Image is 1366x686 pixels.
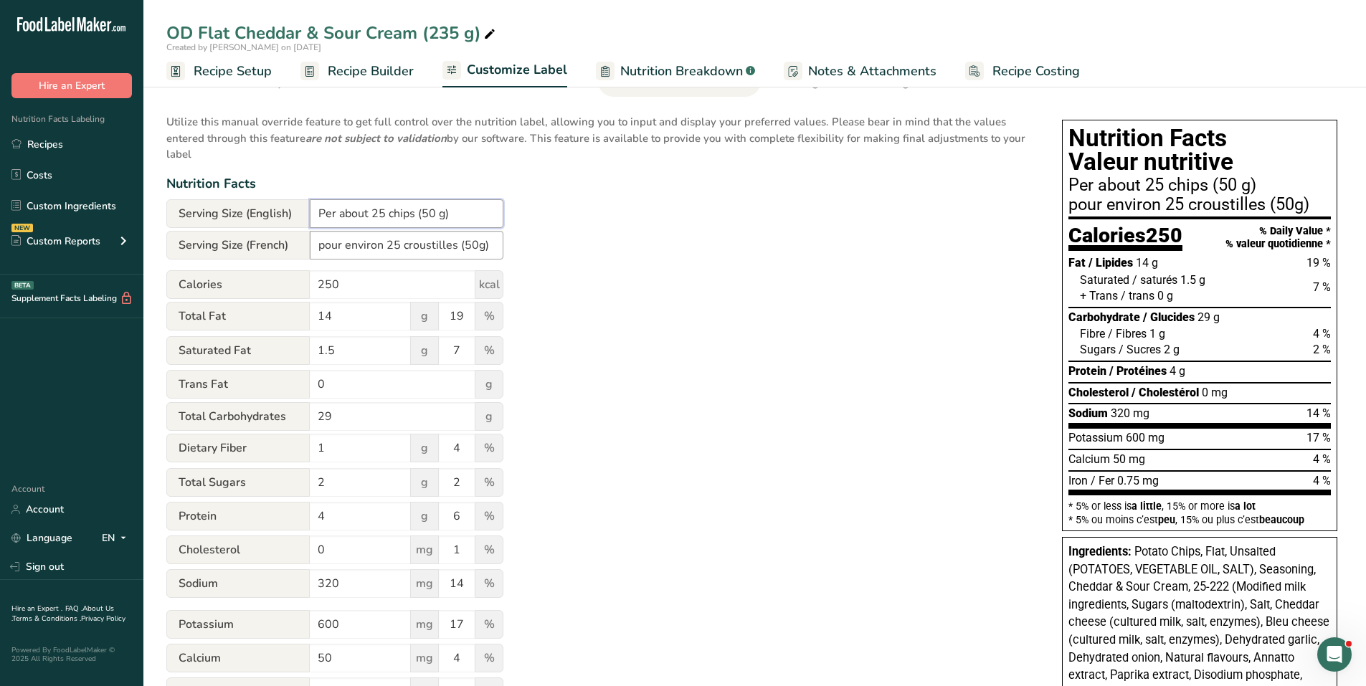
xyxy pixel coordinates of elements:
span: % [475,502,503,530]
span: mg [410,535,439,564]
span: 29 g [1197,310,1220,324]
div: Nutrition Facts [166,174,1033,194]
span: + Trans [1080,289,1118,302]
a: Recipe Costing [965,55,1080,87]
a: About Us . [11,604,114,624]
span: g [410,502,439,530]
div: Powered By FoodLabelMaker © 2025 All Rights Reserved [11,646,132,663]
span: / Cholestérol [1132,386,1199,399]
span: / saturés [1132,273,1177,287]
span: % [475,644,503,672]
span: 19 % [1306,256,1331,270]
button: Hire an Expert [11,73,132,98]
span: 250 [1146,223,1182,247]
span: Saturated Fat [166,336,310,365]
span: Recipe Builder [328,62,414,81]
span: % [475,468,503,497]
span: Trans Fat [166,370,310,399]
span: a little [1132,500,1162,512]
a: Terms & Conditions . [12,614,81,624]
span: 320 mg [1111,406,1149,420]
span: g [410,468,439,497]
span: % [475,610,503,639]
a: Nutrition Breakdown [596,55,755,87]
span: 2 % [1313,343,1331,356]
a: Notes & Attachments [784,55,936,87]
span: Total Carbohydrates [166,402,310,431]
iframe: Intercom live chat [1317,637,1352,672]
span: 14 g [1136,256,1158,270]
span: kcal [475,270,503,299]
div: NEW [11,224,33,232]
span: 4 % [1313,474,1331,487]
span: Total Sugars [166,468,310,497]
span: 600 mg [1126,431,1165,444]
div: Calories [1068,225,1182,252]
span: Calcium [1068,452,1110,466]
span: beaucoup [1259,514,1304,525]
span: 50 mg [1113,452,1145,466]
span: Protein [1068,364,1106,378]
span: Iron [1068,474,1088,487]
span: Ingredients: [1068,545,1132,558]
div: Per about 25 chips (50 g) [1068,177,1331,194]
span: / Fer [1091,474,1114,487]
span: / Protéines [1109,364,1167,378]
span: peu [1158,514,1175,525]
h1: Nutrition Facts Valeur nutritive [1068,126,1331,174]
a: Customize Label [442,54,567,88]
span: 0 g [1157,289,1173,302]
span: / Lipides [1088,256,1133,270]
span: 14 % [1306,406,1331,420]
div: * 5% ou moins c’est , 15% ou plus c’est [1068,515,1331,525]
div: Custom Reports [11,234,100,249]
span: 17 % [1306,431,1331,444]
span: mg [410,569,439,598]
span: % [475,535,503,564]
span: g [410,434,439,462]
span: / trans [1121,289,1154,302]
span: Calcium [166,644,310,672]
span: Notes & Attachments [808,62,936,81]
span: 1.5 g [1180,273,1205,287]
span: a lot [1235,500,1256,512]
span: 1 g [1149,327,1165,340]
span: 2 g [1164,343,1180,356]
span: g [410,302,439,330]
span: Fat [1068,256,1086,270]
span: Protein [166,502,310,530]
a: Recipe Builder [300,55,414,87]
span: 0.75 mg [1117,474,1159,487]
span: Serving Size (French) [166,231,310,259]
span: 4 % [1313,452,1331,466]
span: Cholesterol [1068,386,1129,399]
span: 0 mg [1202,386,1228,399]
span: Carbohydrate [1068,310,1140,324]
span: % [475,302,503,330]
span: 4 % [1313,327,1331,340]
span: Customize Label [467,60,567,80]
span: / Fibres [1108,327,1147,340]
span: Recipe Setup [194,62,272,81]
a: FAQ . [65,604,82,614]
div: OD Flat Cheddar & Sour Cream (235 g) [166,20,498,46]
span: Potassium [1068,431,1123,444]
span: Sodium [166,569,310,598]
span: Nutrition Breakdown [620,62,743,81]
div: % Daily Value * % valeur quotidienne * [1225,225,1331,250]
span: mg [410,644,439,672]
span: Total Fat [166,302,310,330]
span: g [410,336,439,365]
section: * 5% or less is , 15% or more is [1068,495,1331,525]
span: Saturated [1080,273,1129,287]
b: are not subject to validation [305,131,447,146]
div: BETA [11,281,34,290]
a: Language [11,525,72,551]
span: / Sucres [1119,343,1161,356]
span: Recipe Costing [992,62,1080,81]
span: % [475,569,503,598]
div: pour environ 25 croustilles (50g) [1068,196,1331,214]
a: Recipe Setup [166,55,272,87]
a: Privacy Policy [81,614,125,624]
p: Utilize this manual override feature to get full control over the nutrition label, allowing you t... [166,105,1033,163]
